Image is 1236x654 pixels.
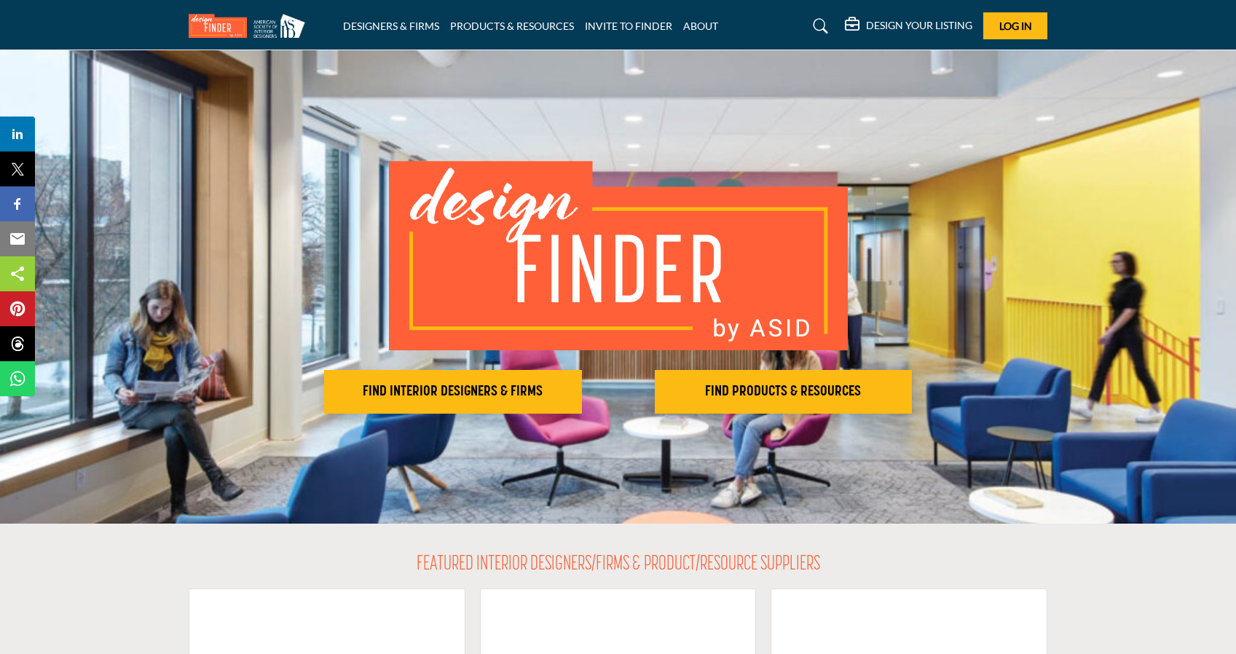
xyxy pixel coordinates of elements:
a: DESIGNERS & FIRMS [343,20,439,32]
span: Log In [999,20,1032,32]
img: image [389,161,848,350]
h5: DESIGN YOUR LISTING [866,19,972,32]
h2: FIND PRODUCTS & RESOURCES [659,383,908,401]
a: INVITE TO FINDER [585,20,672,32]
button: FIND INTERIOR DESIGNERS & FIRMS [324,370,582,414]
h2: FEATURED INTERIOR DESIGNERS/FIRMS & PRODUCT/RESOURCE SUPPLIERS [417,553,820,578]
h2: FIND INTERIOR DESIGNERS & FIRMS [328,383,578,401]
button: Log In [983,12,1047,39]
a: PRODUCTS & RESOURCES [450,20,574,32]
a: Search [799,15,838,38]
div: DESIGN YOUR LISTING [845,17,972,35]
button: FIND PRODUCTS & RESOURCES [655,370,913,414]
a: ABOUT [683,20,718,32]
img: Site Logo [189,14,312,38]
